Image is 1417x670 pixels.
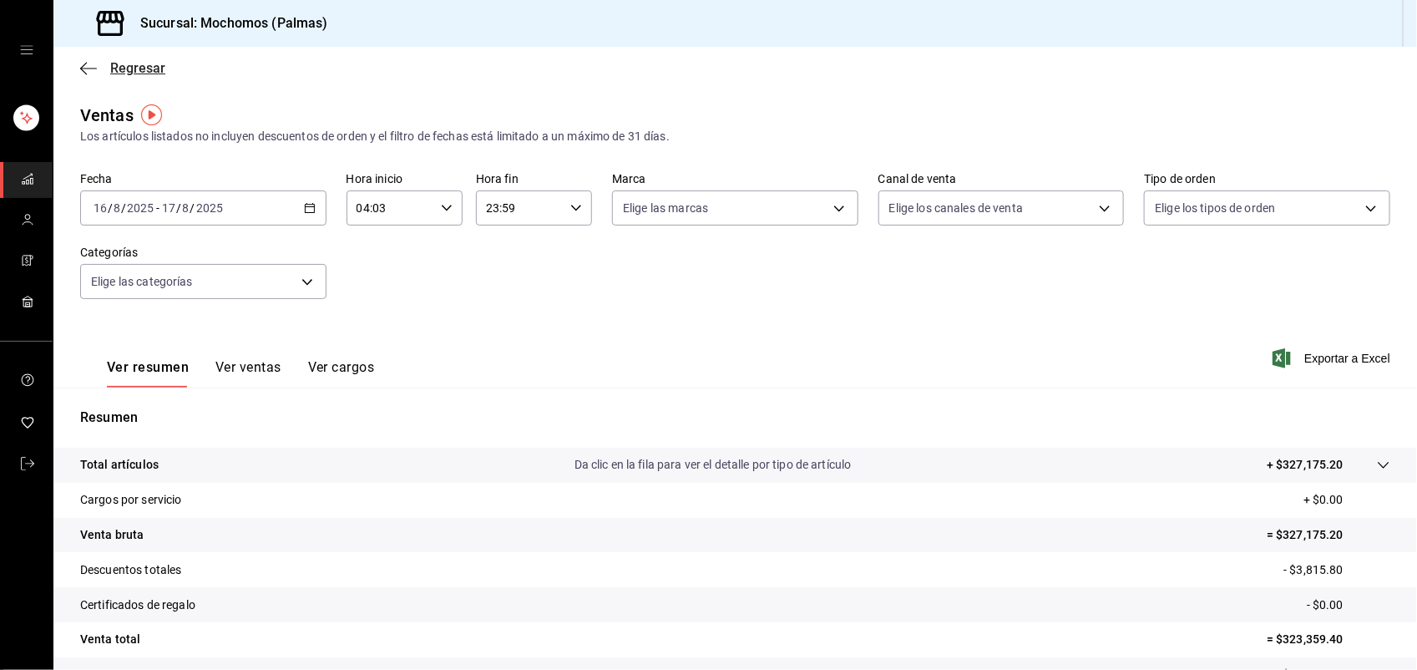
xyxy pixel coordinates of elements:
[108,201,113,215] span: /
[182,201,190,215] input: --
[347,174,463,185] label: Hora inicio
[80,491,182,509] p: Cargos por servicio
[80,456,159,474] p: Total artículos
[80,103,134,128] div: Ventas
[107,359,189,388] button: Ver resumen
[80,561,181,579] p: Descuentos totales
[190,201,195,215] span: /
[1267,631,1390,648] p: = $323,359.40
[574,456,852,474] p: Da clic en la fila para ver el detalle por tipo de artículo
[80,174,326,185] label: Fecha
[141,104,162,125] img: Tooltip marker
[107,359,374,388] div: navigation tabs
[889,200,1023,216] span: Elige los canales de venta
[612,174,858,185] label: Marca
[1303,491,1390,509] p: + $0.00
[1284,561,1390,579] p: - $3,815.80
[1155,200,1275,216] span: Elige los tipos de orden
[476,174,592,185] label: Hora fin
[93,201,108,215] input: --
[127,13,328,33] h3: Sucursal: Mochomos (Palmas)
[195,201,224,215] input: ----
[113,201,121,215] input: --
[80,128,1390,145] div: Los artículos listados no incluyen descuentos de orden y el filtro de fechas está limitado a un m...
[80,60,165,76] button: Regresar
[80,631,140,648] p: Venta total
[878,174,1125,185] label: Canal de venta
[161,201,176,215] input: --
[1144,174,1390,185] label: Tipo de orden
[91,273,193,290] span: Elige las categorías
[1276,348,1390,368] button: Exportar a Excel
[308,359,375,388] button: Ver cargos
[80,526,144,544] p: Venta bruta
[121,201,126,215] span: /
[1267,456,1344,474] p: + $327,175.20
[1307,596,1390,614] p: - $0.00
[176,201,181,215] span: /
[1267,526,1390,544] p: = $327,175.20
[80,408,1390,428] p: Resumen
[20,43,33,57] button: open drawer
[126,201,154,215] input: ----
[623,200,708,216] span: Elige las marcas
[110,60,165,76] span: Regresar
[80,247,326,259] label: Categorías
[215,359,281,388] button: Ver ventas
[156,201,159,215] span: -
[80,596,195,614] p: Certificados de regalo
